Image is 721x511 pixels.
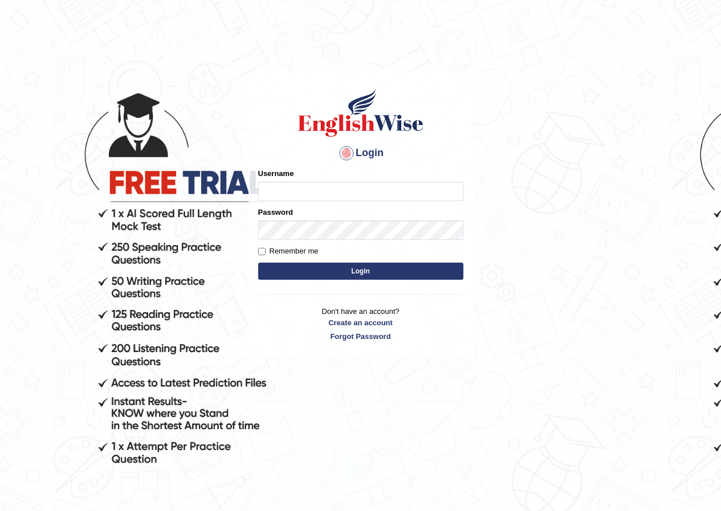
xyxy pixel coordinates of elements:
[258,246,319,257] label: Remember me
[258,144,463,162] h4: Login
[258,207,293,218] label: Password
[258,168,294,179] label: Username
[258,331,463,342] a: Forgot Password
[258,317,463,328] a: Create an account
[258,263,463,280] button: Login
[296,87,426,138] img: Logo of English Wise sign in for intelligent practice with AI
[258,306,463,341] p: Don't have an account?
[258,248,266,255] input: Remember me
